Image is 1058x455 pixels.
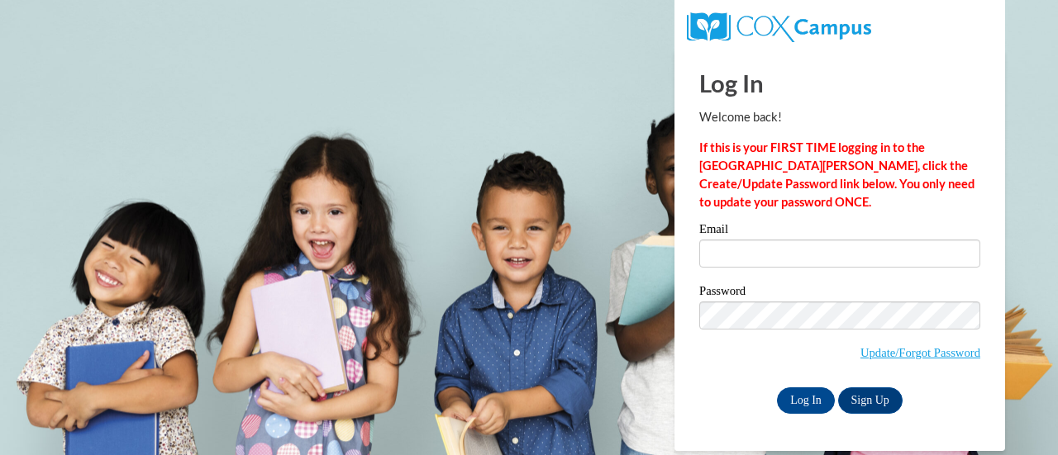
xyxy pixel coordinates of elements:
a: Update/Forgot Password [860,346,980,359]
label: Password [699,285,980,301]
a: COX Campus [687,19,871,33]
a: Sign Up [838,387,903,414]
p: Welcome back! [699,108,980,126]
input: Log In [777,387,835,414]
h1: Log In [699,66,980,100]
label: Email [699,223,980,239]
strong: If this is your FIRST TIME logging in to the [GEOGRAPHIC_DATA][PERSON_NAME], click the Create/Upd... [699,140,975,209]
img: COX Campus [687,12,871,42]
